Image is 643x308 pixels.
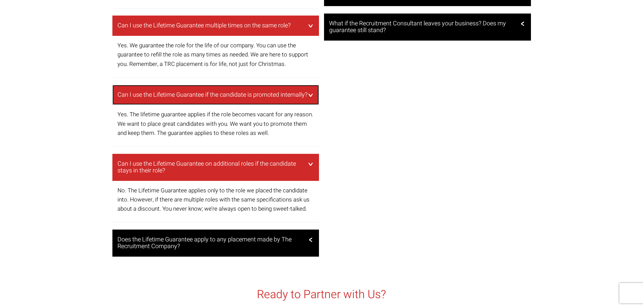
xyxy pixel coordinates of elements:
p: Yes. We guarantee the role for the life of our company. You can use the guarantee to refill the r... [117,41,314,69]
h3: Can I use the Lifetime Guarantee on additional roles if the candidate stays in their role? [117,161,313,174]
a: Can I use the Lifetime Guarantee multiple times on the same role? [112,16,319,36]
h3: Can I use the Lifetime Guarantee if the candidate is promoted internally? [117,92,313,98]
a: Does the Lifetime Guarantee apply to any placement made by The Recruitment Company? [112,230,319,257]
a: Can I use the Lifetime Guarantee on additional roles if the candidate stays in their role? [112,154,319,181]
span: Ready to Partner with Us? [257,286,386,303]
a: What if the Recruitment Consultant leaves your business? Does my guarantee still stand? [324,14,531,41]
h3: Does the Lifetime Guarantee apply to any placement made by The Recruitment Company? [117,236,313,250]
a: Can I use the Lifetime Guarantee if the candidate is promoted internally? [112,85,319,105]
p: No. The Lifetime Guarantee applies only to the role we placed the candidate into. However, if the... [117,186,314,214]
p: Yes. The lifetime guarantee applies if the role becomes vacant for any reason. We want to place g... [117,110,314,138]
h3: Can I use the Lifetime Guarantee multiple times on the same role? [117,22,313,29]
h3: What if the Recruitment Consultant leaves your business? Does my guarantee still stand? [329,20,524,34]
